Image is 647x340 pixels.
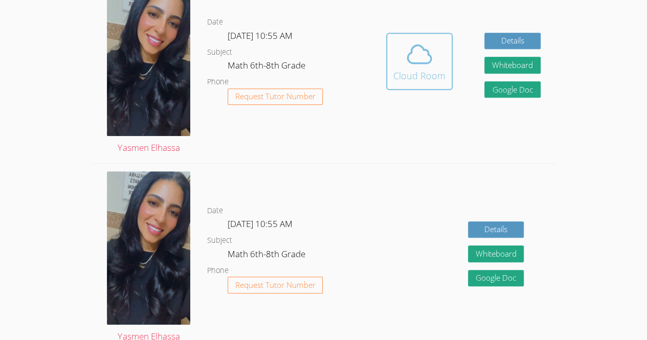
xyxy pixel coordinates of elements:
[207,16,223,29] dt: Date
[207,76,229,88] dt: Phone
[468,270,524,287] a: Google Doc
[468,245,524,262] button: Whiteboard
[484,33,541,50] a: Details
[207,264,229,277] dt: Phone
[107,171,190,325] img: 896FF1E7-46A9-4ACB-91BC-BA5B86F6CA57.jpeg
[468,221,524,238] a: Details
[484,81,541,98] a: Google Doc
[228,218,293,230] span: [DATE] 10:55 AM
[207,205,223,217] dt: Date
[207,46,232,59] dt: Subject
[235,281,316,289] span: Request Tutor Number
[228,88,323,105] button: Request Tutor Number
[228,247,307,264] dd: Math 6th-8th Grade
[228,58,307,76] dd: Math 6th-8th Grade
[386,33,453,90] button: Cloud Room
[484,57,541,74] button: Whiteboard
[228,30,293,41] span: [DATE] 10:55 AM
[235,93,316,100] span: Request Tutor Number
[207,234,232,247] dt: Subject
[393,69,445,83] div: Cloud Room
[228,277,323,293] button: Request Tutor Number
